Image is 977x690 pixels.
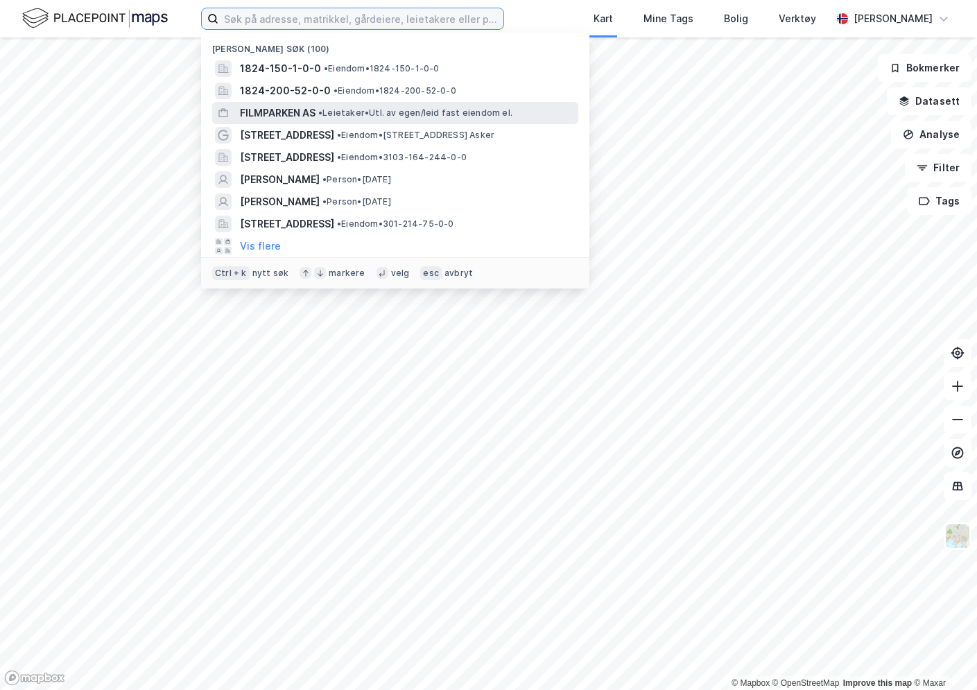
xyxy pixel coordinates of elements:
[212,266,250,280] div: Ctrl + k
[337,152,341,162] span: •
[843,678,912,688] a: Improve this map
[887,87,971,115] button: Datasett
[240,238,281,255] button: Vis flere
[772,678,840,688] a: OpenStreetMap
[420,266,442,280] div: esc
[724,10,748,27] div: Bolig
[240,171,320,188] span: [PERSON_NAME]
[240,127,334,144] span: [STREET_ADDRESS]
[22,6,168,31] img: logo.f888ab2527a4732fd821a326f86c7f29.svg
[391,268,410,279] div: velg
[337,152,467,163] span: Eiendom • 3103-164-244-0-0
[240,60,321,77] span: 1824-150-1-0-0
[318,107,322,118] span: •
[594,10,613,27] div: Kart
[334,85,338,96] span: •
[240,105,315,121] span: FILMPARKEN AS
[240,216,334,232] span: [STREET_ADDRESS]
[318,107,512,119] span: Leietaker • Utl. av egen/leid fast eiendom el.
[643,10,693,27] div: Mine Tags
[322,196,327,207] span: •
[322,174,327,184] span: •
[324,63,440,74] span: Eiendom • 1824-150-1-0-0
[240,83,331,99] span: 1824-200-52-0-0
[322,196,391,207] span: Person • [DATE]
[779,10,816,27] div: Verktøy
[4,670,65,686] a: Mapbox homepage
[322,174,391,185] span: Person • [DATE]
[337,218,341,229] span: •
[337,218,454,230] span: Eiendom • 301-214-75-0-0
[905,154,971,182] button: Filter
[337,130,494,141] span: Eiendom • [STREET_ADDRESS] Asker
[878,54,971,82] button: Bokmerker
[218,8,503,29] input: Søk på adresse, matrikkel, gårdeiere, leietakere eller personer
[908,623,977,690] iframe: Chat Widget
[891,121,971,148] button: Analyse
[201,33,589,58] div: [PERSON_NAME] søk (100)
[907,187,971,215] button: Tags
[252,268,289,279] div: nytt søk
[240,149,334,166] span: [STREET_ADDRESS]
[240,193,320,210] span: [PERSON_NAME]
[337,130,341,140] span: •
[944,523,971,549] img: Z
[329,268,365,279] div: markere
[444,268,473,279] div: avbryt
[324,63,328,74] span: •
[854,10,933,27] div: [PERSON_NAME]
[732,678,770,688] a: Mapbox
[334,85,456,96] span: Eiendom • 1824-200-52-0-0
